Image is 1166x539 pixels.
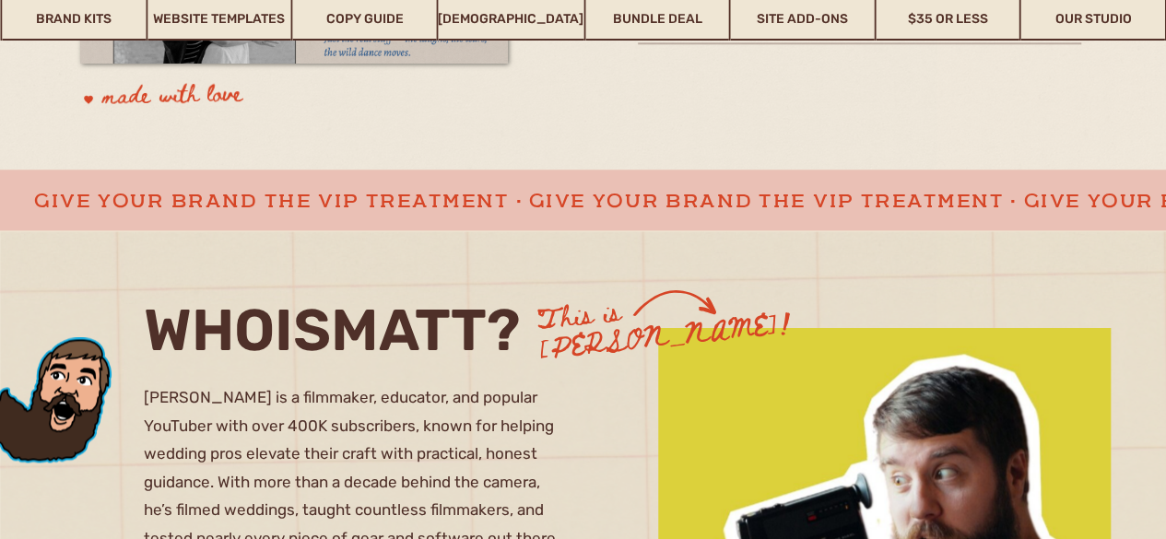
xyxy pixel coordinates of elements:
h3: This is [PERSON_NAME]! [534,291,661,364]
p: made with love [101,77,364,120]
p: whoismatt? [144,301,595,423]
